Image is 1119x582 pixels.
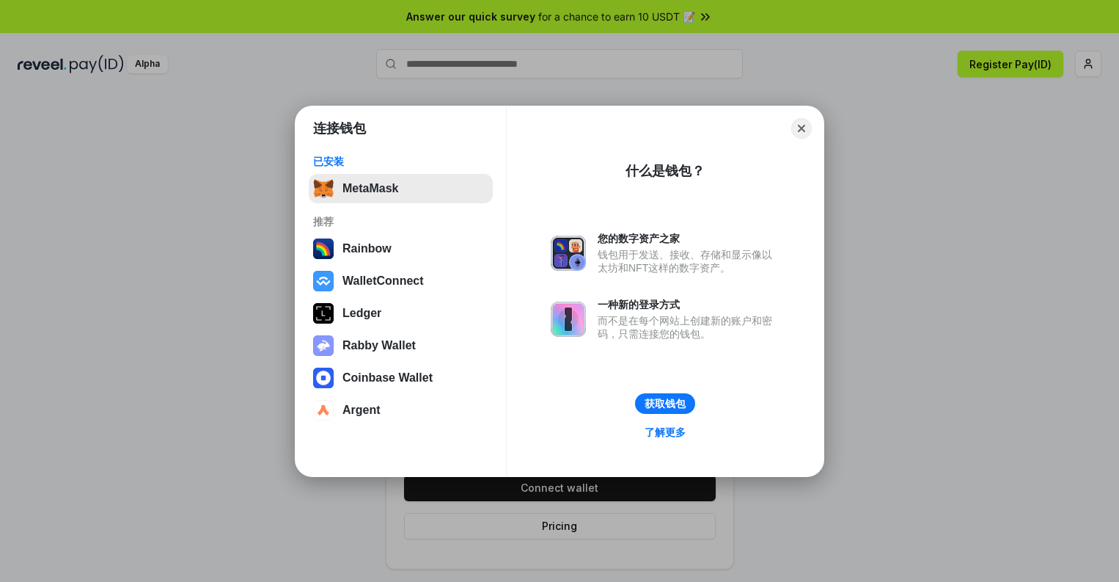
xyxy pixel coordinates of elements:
img: svg+xml,%3Csvg%20width%3D%2228%22%20height%3D%2228%22%20viewBox%3D%220%200%2028%2028%22%20fill%3D... [313,271,334,291]
button: WalletConnect [309,266,493,296]
img: svg+xml,%3Csvg%20width%3D%2228%22%20height%3D%2228%22%20viewBox%3D%220%200%2028%2028%22%20fill%3D... [313,368,334,388]
div: 推荐 [313,215,488,228]
a: 了解更多 [636,423,694,442]
div: 了解更多 [645,426,686,439]
div: 获取钱包 [645,397,686,410]
div: Ledger [342,307,381,320]
div: 而不是在每个网站上创建新的账户和密码，只需连接您的钱包。 [598,314,779,341]
img: svg+xml,%3Csvg%20xmlns%3D%22http%3A%2F%2Fwww.w3.org%2F2000%2Fsvg%22%20fill%3D%22none%22%20viewBox... [551,302,586,337]
img: svg+xml,%3Csvg%20width%3D%2228%22%20height%3D%2228%22%20viewBox%3D%220%200%2028%2028%22%20fill%3D... [313,400,334,421]
button: Rainbow [309,234,493,263]
img: svg+xml,%3Csvg%20fill%3D%22none%22%20height%3D%2233%22%20viewBox%3D%220%200%2035%2033%22%20width%... [313,178,334,199]
button: Rabby Wallet [309,331,493,360]
div: MetaMask [342,182,398,195]
button: Ledger [309,299,493,328]
img: svg+xml,%3Csvg%20xmlns%3D%22http%3A%2F%2Fwww.w3.org%2F2000%2Fsvg%22%20fill%3D%22none%22%20viewBox... [313,335,334,356]
div: 已安装 [313,155,488,168]
div: WalletConnect [342,274,424,288]
button: 获取钱包 [635,393,695,414]
div: Argent [342,404,381,417]
img: svg+xml,%3Csvg%20xmlns%3D%22http%3A%2F%2Fwww.w3.org%2F2000%2Fsvg%22%20fill%3D%22none%22%20viewBox... [551,236,586,271]
img: svg+xml,%3Csvg%20width%3D%22120%22%20height%3D%22120%22%20viewBox%3D%220%200%20120%20120%22%20fil... [313,239,334,259]
div: 一种新的登录方式 [598,298,779,311]
div: Rabby Wallet [342,339,416,352]
button: Coinbase Wallet [309,363,493,393]
h1: 连接钱包 [313,120,366,137]
button: Close [791,118,812,139]
div: 什么是钱包？ [625,162,705,180]
img: svg+xml,%3Csvg%20xmlns%3D%22http%3A%2F%2Fwww.w3.org%2F2000%2Fsvg%22%20width%3D%2228%22%20height%3... [313,303,334,324]
button: Argent [309,396,493,425]
div: Rainbow [342,242,392,255]
div: 您的数字资产之家 [598,232,779,245]
div: 钱包用于发送、接收、存储和显示像以太坊和NFT这样的数字资产。 [598,248,779,274]
button: MetaMask [309,174,493,203]
div: Coinbase Wallet [342,371,433,385]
